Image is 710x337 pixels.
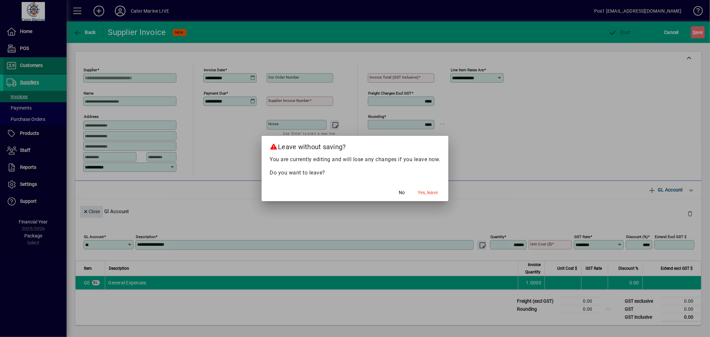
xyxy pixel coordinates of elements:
span: Yes, leave [418,189,438,196]
p: You are currently editing and will lose any changes if you leave now. [270,156,440,164]
button: No [391,186,412,198]
button: Yes, leave [415,186,440,198]
p: Do you want to leave? [270,169,440,177]
span: No [399,189,405,196]
h2: Leave without saving? [262,136,448,155]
